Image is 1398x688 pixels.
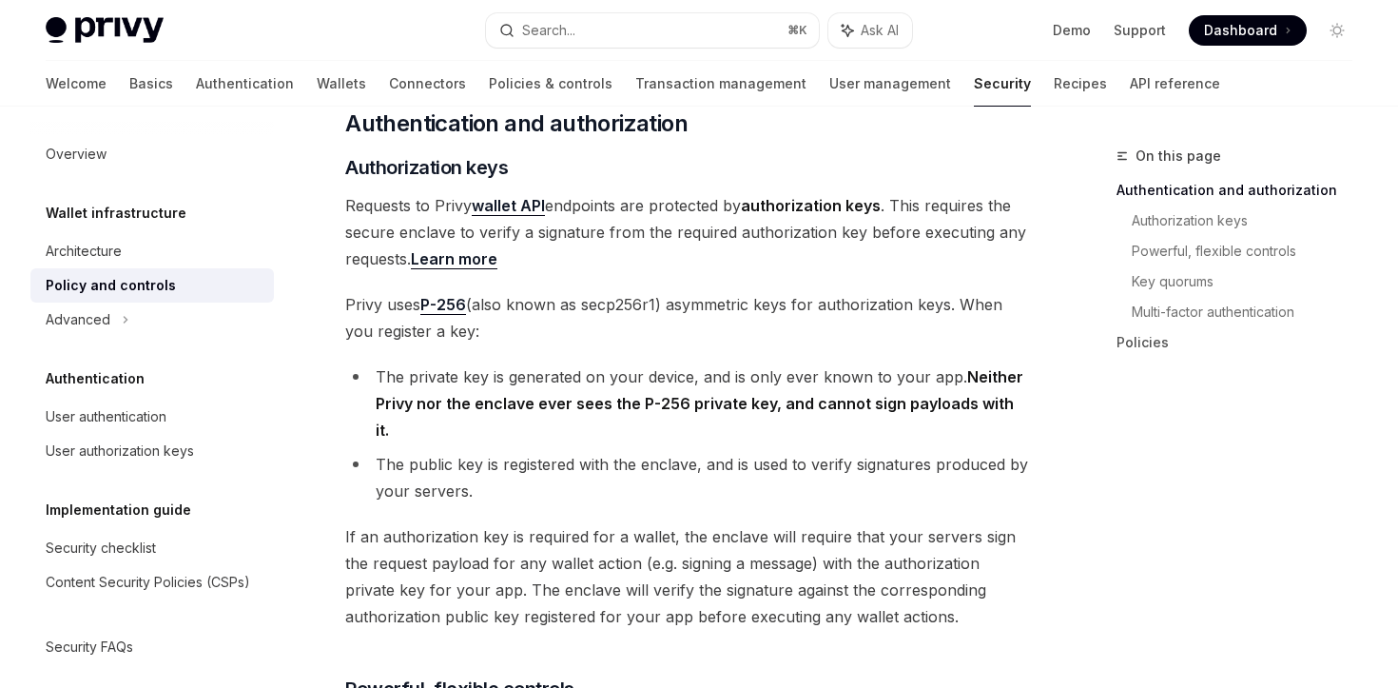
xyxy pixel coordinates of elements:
a: API reference [1130,61,1220,107]
a: User authentication [30,400,274,434]
button: Toggle dark mode [1322,15,1352,46]
span: Dashboard [1204,21,1277,40]
a: Basics [129,61,173,107]
div: Content Security Policies (CSPs) [46,571,250,594]
img: light logo [46,17,164,44]
a: Security FAQs [30,630,274,664]
div: Architecture [46,240,122,263]
a: Multi-factor authentication [1132,297,1368,327]
a: wallet API [472,196,545,216]
a: Authentication and authorization [1116,175,1368,206]
strong: Neither Privy nor the enclave ever sees the P-256 private key, and cannot sign payloads with it. [376,367,1023,440]
span: Privy uses (also known as secp256r1) asymmetric keys for authorization keys. When you register a ... [345,291,1029,344]
a: Policies [1116,327,1368,358]
h5: Implementation guide [46,499,191,521]
div: Security checklist [46,537,156,560]
div: User authorization keys [46,440,194,462]
a: Learn more [411,249,497,269]
span: ⌘ K [787,23,807,38]
div: Policy and controls [46,274,176,297]
a: User authorization keys [30,434,274,468]
a: Authentication [196,61,294,107]
a: Architecture [30,234,274,268]
a: Policies & controls [489,61,612,107]
div: Security FAQs [46,636,133,659]
a: Transaction management [635,61,806,107]
div: Advanced [46,308,110,331]
a: Dashboard [1189,15,1307,46]
a: Connectors [389,61,466,107]
li: The public key is registered with the enclave, and is used to verify signatures produced by your ... [345,451,1029,504]
a: Demo [1053,21,1091,40]
button: Ask AI [828,13,912,48]
a: Security [974,61,1031,107]
a: Key quorums [1132,266,1368,297]
span: Authorization keys [345,154,508,181]
a: Policy and controls [30,268,274,303]
a: Recipes [1054,61,1107,107]
a: Support [1114,21,1166,40]
strong: authorization keys [741,196,881,215]
h5: Authentication [46,367,145,390]
a: Authorization keys [1132,206,1368,236]
div: Search... [522,19,575,42]
span: Requests to Privy endpoints are protected by . This requires the secure enclave to verify a signa... [345,192,1029,272]
a: Powerful, flexible controls [1132,236,1368,266]
a: Welcome [46,61,107,107]
span: Authentication and authorization [345,108,688,139]
h5: Wallet infrastructure [46,202,186,225]
a: Overview [30,137,274,171]
li: The private key is generated on your device, and is only ever known to your app. [345,364,1029,443]
a: P-256 [420,295,466,315]
a: Security checklist [30,531,274,565]
div: Overview [46,143,107,166]
a: User management [829,61,951,107]
span: If an authorization key is required for a wallet, the enclave will require that your servers sign... [345,523,1029,630]
span: Ask AI [861,21,899,40]
span: On this page [1136,145,1221,167]
a: Wallets [317,61,366,107]
a: Content Security Policies (CSPs) [30,565,274,600]
div: User authentication [46,405,166,428]
button: Search...⌘K [486,13,818,48]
